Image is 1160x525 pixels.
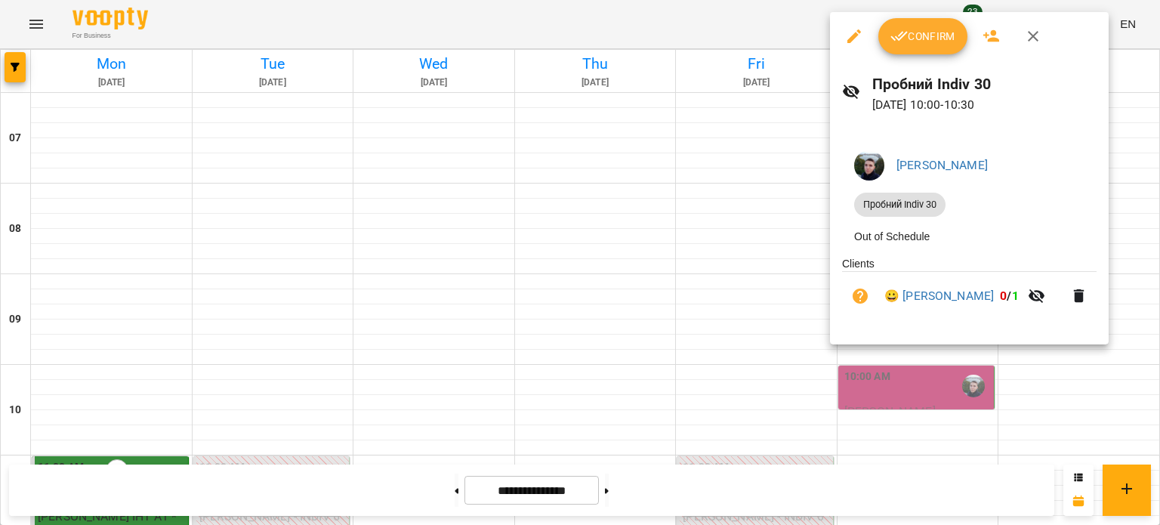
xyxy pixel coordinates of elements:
[884,287,994,305] a: 😀 [PERSON_NAME]
[842,256,1097,326] ul: Clients
[878,18,967,54] button: Confirm
[854,198,946,212] span: Пробний Indiv 30
[872,96,1097,114] p: [DATE] 10:00 - 10:30
[872,73,1097,96] h6: Пробний Indiv 30
[854,150,884,181] img: 75593303c903e315ad3d4d5911cca2f4.jpg
[896,158,988,172] a: [PERSON_NAME]
[1000,289,1007,303] span: 0
[842,278,878,314] button: Unpaid. Bill the attendance?
[1012,289,1019,303] span: 1
[842,223,1097,250] li: Out of Schedule
[1000,289,1018,303] b: /
[890,27,955,45] span: Confirm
